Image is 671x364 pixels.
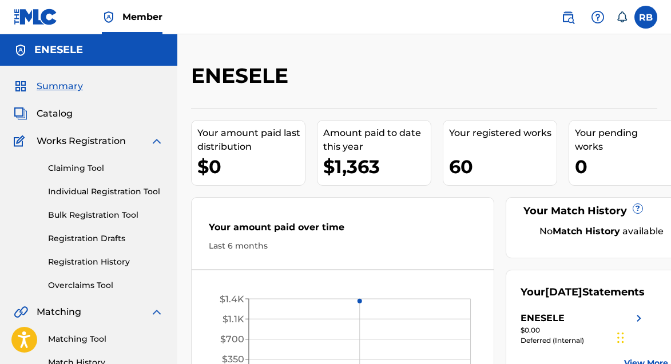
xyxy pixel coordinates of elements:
a: CatalogCatalog [14,107,73,121]
span: Catalog [37,107,73,121]
img: Accounts [14,43,27,57]
a: Public Search [557,6,579,29]
img: MLC Logo [14,9,58,25]
span: [DATE] [545,286,582,298]
a: Registration History [48,256,164,268]
div: Drag [617,321,624,355]
img: help [591,10,605,24]
img: Works Registration [14,134,29,148]
tspan: $1.4K [220,294,244,305]
div: 60 [449,154,557,179]
a: Bulk Registration Tool [48,209,164,221]
iframe: Chat Widget [614,309,671,364]
a: Registration Drafts [48,233,164,245]
a: Matching Tool [48,333,164,345]
div: $1,363 [323,154,431,179]
div: Your Match History [521,203,668,219]
img: Top Rightsholder [102,10,116,24]
span: Works Registration [37,134,126,148]
a: ENESELEright chevron icon$0.00Deferred (Internal) [521,311,646,346]
img: expand [150,134,164,148]
span: ? [633,204,642,213]
img: Catalog [14,107,27,121]
tspan: $700 [220,334,244,345]
img: search [561,10,575,24]
span: Summary [37,79,83,93]
div: Your amount paid last distribution [197,126,305,154]
div: Help [586,6,609,29]
div: User Menu [634,6,657,29]
div: Amount paid to date this year [323,126,431,154]
div: Deferred (Internal) [521,335,646,346]
div: $0.00 [521,325,646,335]
div: Notifications [616,11,628,23]
tspan: $1.1K [223,314,244,325]
div: Your amount paid over time [209,221,477,240]
img: Matching [14,305,28,319]
a: Claiming Tool [48,162,164,174]
span: Member [122,10,162,23]
img: Summary [14,79,27,93]
strong: Match History [553,226,620,237]
div: No available [535,225,668,238]
h2: ENESELE [191,63,294,89]
a: Individual Registration Tool [48,186,164,198]
a: SummarySummary [14,79,83,93]
div: ENESELE [521,311,565,325]
a: Overclaims Tool [48,279,164,291]
div: Last 6 months [209,240,477,252]
h5: ENESELE [34,43,83,57]
span: Matching [37,305,81,319]
img: expand [150,305,164,319]
div: Your Statements [521,285,645,300]
div: Your registered works [449,126,557,140]
div: $0 [197,154,305,179]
